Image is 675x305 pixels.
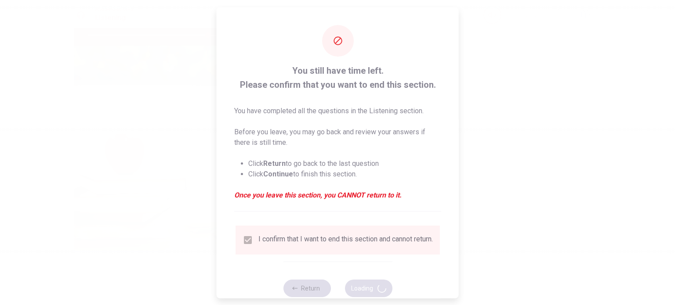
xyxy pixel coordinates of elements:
em: Once you leave this section, you CANNOT return to it. [234,190,441,200]
strong: Return [263,159,286,167]
button: Loading [345,279,392,297]
div: I confirm that I want to end this section and cannot return. [258,234,433,245]
strong: Continue [263,169,293,178]
p: Before you leave, you may go back and review your answers if there is still time. [234,126,441,147]
li: Click to finish this section. [248,169,441,179]
p: You have completed all the questions in the Listening section. [234,105,441,116]
li: Click to go back to the last question [248,158,441,169]
span: You still have time left. Please confirm that you want to end this section. [234,63,441,91]
button: Return [283,279,330,297]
